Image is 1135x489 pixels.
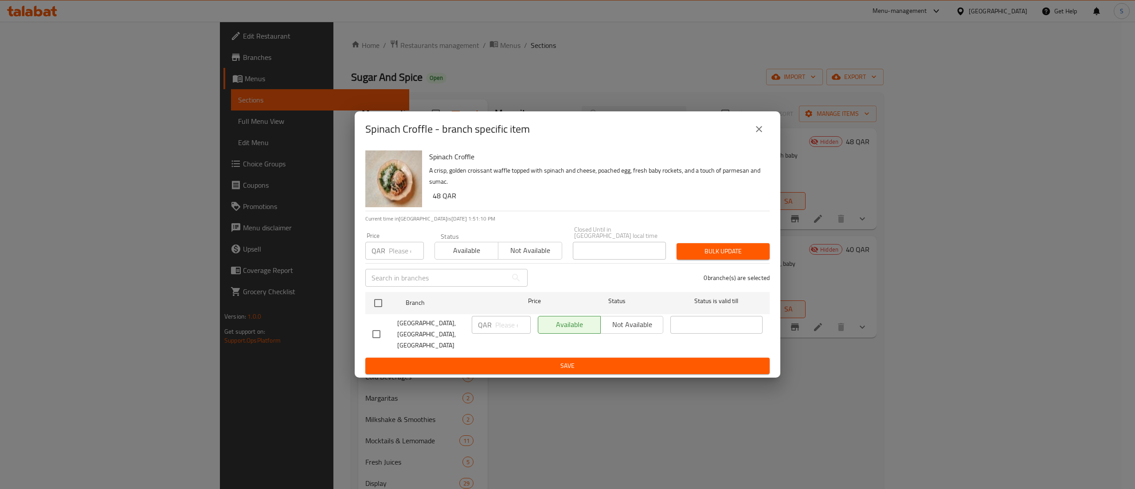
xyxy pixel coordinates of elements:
input: Search in branches [365,269,507,287]
button: Not available [498,242,562,260]
span: [GEOGRAPHIC_DATA], [GEOGRAPHIC_DATA], [GEOGRAPHIC_DATA] [397,318,465,351]
p: 0 branche(s) are selected [704,273,770,282]
h6: 48 QAR [433,189,763,202]
p: QAR [478,319,492,330]
span: Price [505,296,564,307]
input: Please enter price [495,316,531,334]
button: Available [434,242,498,260]
button: close [748,118,770,140]
input: Please enter price [389,242,424,260]
span: Branch [406,297,498,308]
span: Status is valid till [670,296,763,307]
p: QAR [372,245,385,256]
span: Status [571,296,663,307]
h6: Spinach Croffle [429,150,763,163]
h2: Spinach Croffle - branch specific item [365,122,530,136]
p: A crisp, golden croissant waffle topped with spinach and cheese, poached egg, fresh baby rockets,... [429,165,763,187]
span: Bulk update [684,246,763,257]
button: Save [365,358,770,374]
span: Not available [502,244,558,257]
img: Spinach Croffle [365,150,422,207]
span: Save [372,360,763,371]
p: Current time in [GEOGRAPHIC_DATA] is [DATE] 1:51:10 PM [365,215,770,223]
span: Available [438,244,495,257]
button: Bulk update [677,243,770,260]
